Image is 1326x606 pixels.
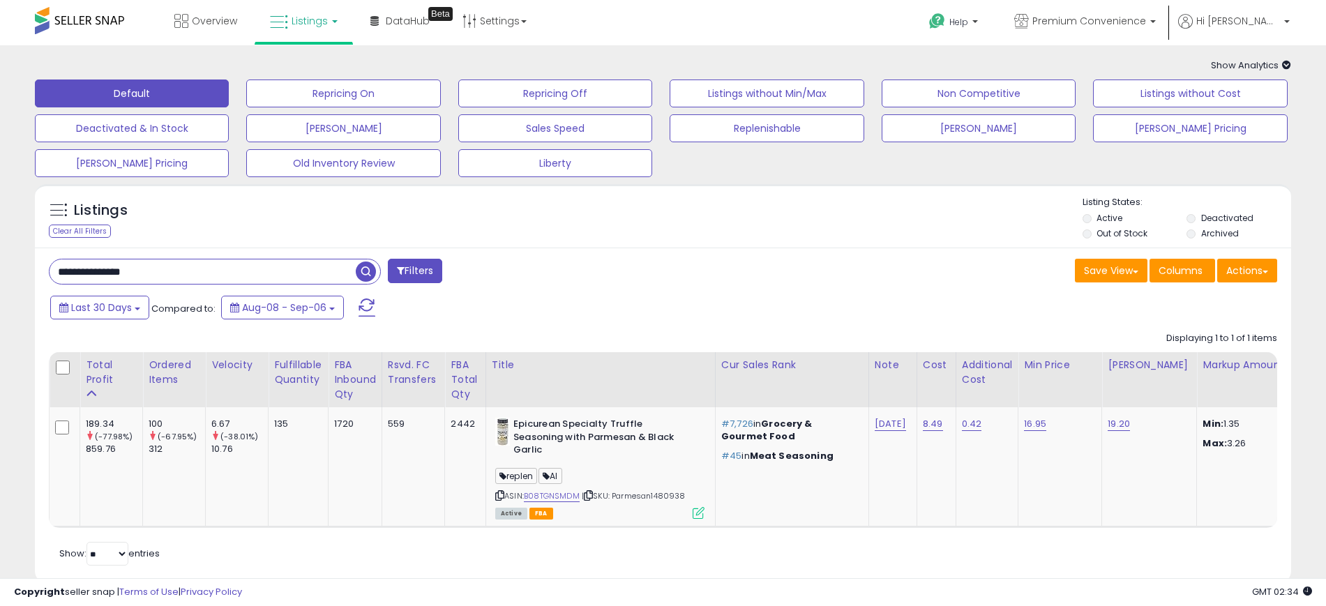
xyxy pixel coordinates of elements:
a: Privacy Policy [181,585,242,598]
span: FBA [529,508,553,520]
small: (-38.01%) [220,431,258,442]
div: 10.76 [211,443,268,455]
a: [DATE] [875,417,906,431]
button: Deactivated & In Stock [35,114,229,142]
span: Last 30 Days [71,301,132,315]
div: Note [875,358,911,372]
span: 2025-10-8 02:34 GMT [1252,585,1312,598]
a: B08TGNSMDM [524,490,580,502]
a: Hi [PERSON_NAME] [1178,14,1290,45]
a: 8.49 [923,417,943,431]
button: Repricing On [246,79,440,107]
span: Grocery & Gourmet Food [721,417,813,443]
button: Non Competitive [882,79,1076,107]
p: 1.35 [1203,418,1318,430]
span: Columns [1159,264,1203,278]
div: seller snap | | [14,586,242,599]
a: Terms of Use [119,585,179,598]
div: Fulfillable Quantity [274,358,322,387]
button: Liberty [458,149,652,177]
label: Out of Stock [1097,227,1147,239]
div: 189.34 [86,418,142,430]
div: Cur Sales Rank [721,358,863,372]
div: Min Price [1024,358,1096,372]
button: Save View [1075,259,1147,282]
button: Replenishable [670,114,864,142]
span: Hi [PERSON_NAME] [1196,14,1280,28]
strong: Copyright [14,585,65,598]
span: Listings [292,14,328,28]
div: Rsvd. FC Transfers [388,358,439,387]
div: FBA inbound Qty [334,358,376,402]
small: (-67.95%) [158,431,197,442]
span: AI [538,468,562,484]
button: Old Inventory Review [246,149,440,177]
div: Ordered Items [149,358,199,387]
label: Archived [1201,227,1239,239]
span: Premium Convenience [1032,14,1146,28]
div: Velocity [211,358,262,372]
button: [PERSON_NAME] Pricing [35,149,229,177]
span: | SKU: Parmesan1480938 [582,490,686,501]
div: FBA Total Qty [451,358,480,402]
button: Columns [1150,259,1215,282]
label: Deactivated [1201,212,1253,224]
a: 16.95 [1024,417,1046,431]
button: [PERSON_NAME] [246,114,440,142]
div: [PERSON_NAME] [1108,358,1191,372]
div: 6.67 [211,418,268,430]
div: 859.76 [86,443,142,455]
div: 135 [274,418,317,430]
div: Total Profit [86,358,137,387]
div: Clear All Filters [49,225,111,238]
a: Help [918,2,992,45]
img: 41RdRtKDNDL._SL40_.jpg [495,418,510,446]
small: (-77.98%) [95,431,133,442]
span: All listings currently available for purchase on Amazon [495,508,527,520]
a: 19.20 [1108,417,1130,431]
div: Displaying 1 to 1 of 1 items [1166,332,1277,345]
button: [PERSON_NAME] [882,114,1076,142]
div: Title [492,358,709,372]
b: Epicurean Specialty Truffle Seasoning with Parmesan & Black Garlic [513,418,683,460]
button: [PERSON_NAME] Pricing [1093,114,1287,142]
i: Get Help [928,13,946,30]
a: 0.42 [962,417,982,431]
div: 1720 [334,418,371,430]
h5: Listings [74,201,128,220]
div: 312 [149,443,205,455]
span: Compared to: [151,302,216,315]
strong: Min: [1203,417,1223,430]
span: Meat Seasoning [750,449,834,462]
span: DataHub [386,14,430,28]
button: Filters [388,259,442,283]
button: Actions [1217,259,1277,282]
label: Active [1097,212,1122,224]
div: Cost [923,358,950,372]
div: Additional Cost [962,358,1013,387]
span: Show Analytics [1211,59,1291,72]
button: Default [35,79,229,107]
p: 3.26 [1203,437,1318,450]
p: Listing States: [1083,196,1291,209]
span: replen [495,468,537,484]
div: ASIN: [495,418,705,517]
span: #7,726 [721,417,753,430]
span: Aug-08 - Sep-06 [242,301,326,315]
div: Markup Amount [1203,358,1323,372]
button: Last 30 Days [50,296,149,319]
span: Show: entries [59,547,160,560]
div: 2442 [451,418,475,430]
div: 100 [149,418,205,430]
button: Sales Speed [458,114,652,142]
button: Listings without Min/Max [670,79,864,107]
strong: Max: [1203,437,1227,450]
span: #45 [721,449,741,462]
p: in [721,450,858,462]
div: Tooltip anchor [428,7,453,21]
button: Repricing Off [458,79,652,107]
span: Overview [192,14,237,28]
span: Help [949,16,968,28]
button: Aug-08 - Sep-06 [221,296,344,319]
button: Listings without Cost [1093,79,1287,107]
